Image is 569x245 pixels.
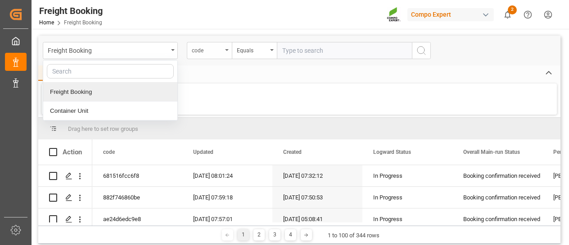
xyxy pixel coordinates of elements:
button: open menu [232,42,277,59]
button: close menu [43,42,178,59]
a: Home [39,19,54,26]
button: Help Center [518,5,538,25]
div: 3 [269,229,280,240]
div: 2 [253,229,265,240]
div: 882f746860be [92,187,182,208]
div: Booking confirmation received [463,166,532,186]
div: Freight Booking [39,4,103,18]
div: ae24d6edc9e8 [92,208,182,230]
div: 681516fcc6f8 [92,165,182,186]
div: Action [63,148,82,156]
div: 1 [238,229,249,240]
div: Home [38,65,69,81]
span: 2 [508,5,517,14]
div: Press SPACE to select this row. [38,165,92,187]
div: Freight Booking [43,83,177,102]
div: [DATE] 08:01:24 [182,165,272,186]
div: [DATE] 05:08:41 [272,208,362,230]
span: code [103,149,115,155]
input: Search [47,64,174,79]
div: [DATE] 07:57:01 [182,208,272,230]
div: Freight Booking [48,44,168,55]
div: [DATE] 07:59:18 [182,187,272,208]
div: Booking confirmation received [463,209,532,230]
div: Container Unit [43,102,177,120]
input: Type to search [277,42,412,59]
span: Created [283,149,302,155]
span: Overall Main-run Status [463,149,520,155]
img: Screenshot%202023-09-29%20at%2010.02.21.png_1712312052.png [387,7,401,23]
button: show 2 new notifications [497,5,518,25]
button: open menu [187,42,232,59]
button: Compo Expert [407,6,497,23]
div: code [192,44,222,55]
div: In Progress [373,187,442,208]
div: [DATE] 07:50:53 [272,187,362,208]
button: search button [412,42,431,59]
div: 4 [285,229,296,240]
div: In Progress [373,166,442,186]
span: Drag here to set row groups [68,125,138,132]
div: Booking confirmation received [463,187,532,208]
div: [DATE] 07:32:12 [272,165,362,186]
div: Equals [237,44,267,55]
span: Logward Status [373,149,411,155]
div: In Progress [373,209,442,230]
div: Press SPACE to select this row. [38,208,92,230]
div: Press SPACE to select this row. [38,187,92,208]
div: Compo Expert [407,8,494,21]
div: 1 to 100 of 344 rows [328,231,379,240]
span: Updated [193,149,213,155]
